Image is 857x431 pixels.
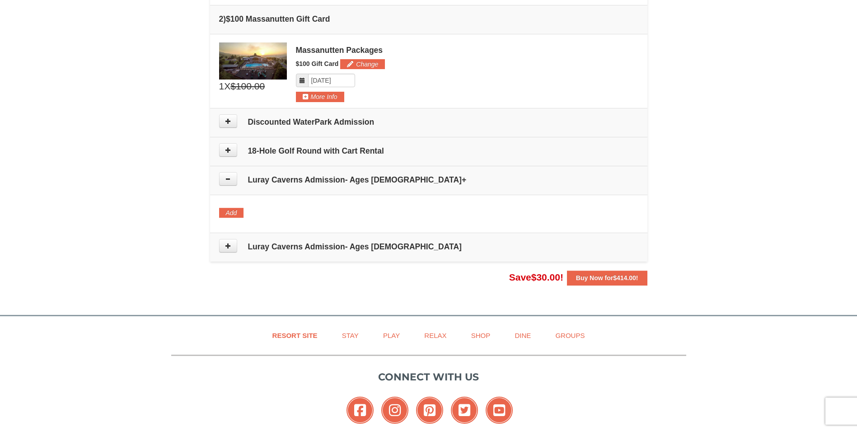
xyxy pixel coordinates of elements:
span: $100.00 [230,80,265,93]
a: Resort Site [261,325,329,346]
button: Buy Now for$414.00! [567,271,647,285]
button: Add [219,208,244,218]
span: X [224,80,230,93]
a: Dine [503,325,542,346]
h4: Luray Caverns Admission- Ages [DEMOGRAPHIC_DATA]+ [219,175,638,184]
a: Stay [331,325,370,346]
span: $414.00 [613,274,636,281]
span: ) [223,14,226,23]
h4: 2 $100 Massanutten Gift Card [219,14,638,23]
a: Shop [460,325,502,346]
a: Relax [413,325,458,346]
a: Groups [544,325,596,346]
h4: 18-Hole Golf Round with Cart Rental [219,146,638,155]
span: 1 [219,80,225,93]
button: More Info [296,92,344,102]
h4: Discounted WaterPark Admission [219,117,638,126]
img: 6619879-1.jpg [219,42,287,80]
h4: Luray Caverns Admission- Ages [DEMOGRAPHIC_DATA] [219,242,638,251]
p: Connect with us [171,370,686,384]
span: $30.00 [531,272,560,282]
button: Change [340,59,385,69]
div: Massanutten Packages [296,46,638,55]
a: Play [372,325,411,346]
strong: Buy Now for ! [576,274,638,281]
span: Save ! [509,272,563,282]
span: $100 Gift Card [296,60,339,67]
